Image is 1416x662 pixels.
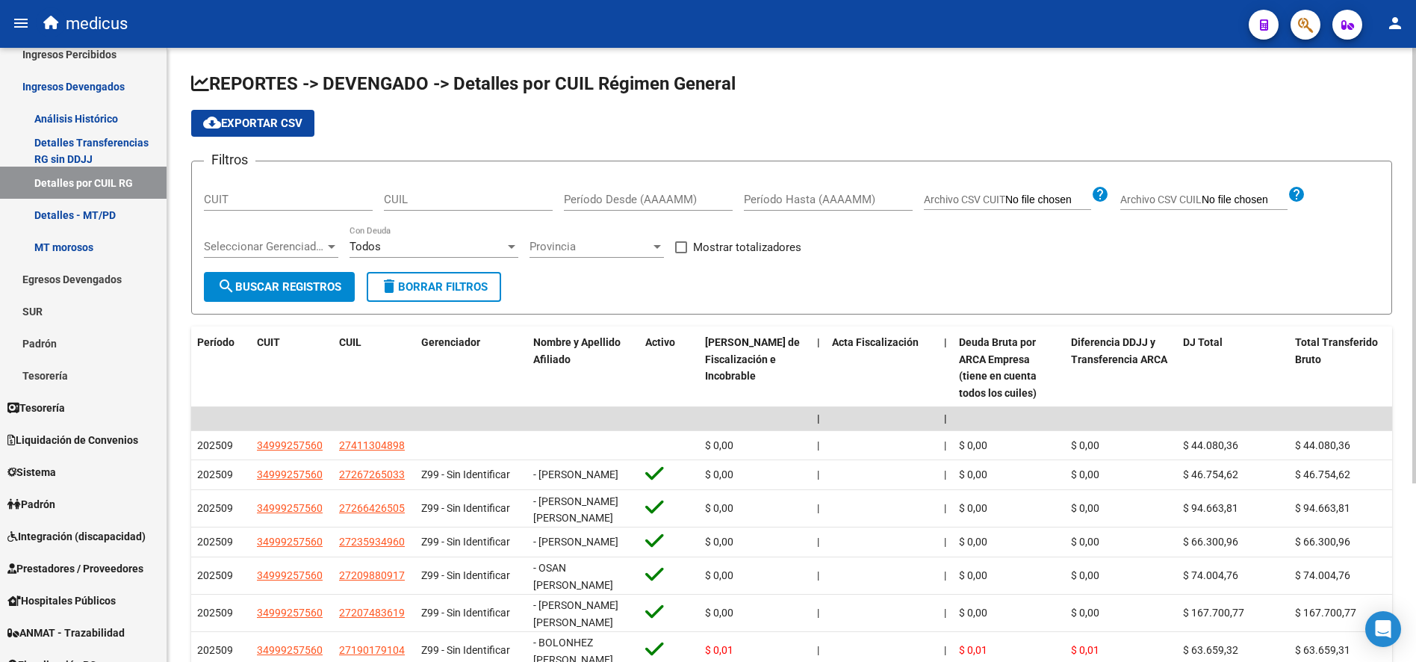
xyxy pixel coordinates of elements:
span: $ 0,00 [959,468,987,480]
span: $ 94.663,81 [1183,502,1238,514]
span: Nombre y Apellido Afiliado [533,336,621,365]
span: | [944,607,946,619]
span: | [944,502,946,514]
span: | [944,644,946,656]
span: $ 74.004,76 [1295,569,1350,581]
span: $ 0,00 [959,502,987,514]
input: Archivo CSV CUIL [1202,194,1288,207]
span: Z99 - Sin Identificar [421,536,510,548]
input: Archivo CSV CUIT [1005,194,1091,207]
span: Gerenciador [421,336,480,348]
span: $ 0,00 [1071,607,1099,619]
span: $ 0,00 [959,439,987,451]
span: Acta Fiscalización [832,336,919,348]
span: Activo [645,336,675,348]
span: 34999257560 [257,536,323,548]
span: $ 46.754,62 [1183,468,1238,480]
button: Borrar Filtros [367,272,501,302]
span: | [817,439,819,451]
datatable-header-cell: Deuda Bruta Neto de Fiscalización e Incobrable [699,327,811,409]
span: $ 0,00 [1071,468,1099,480]
span: 34999257560 [257,439,323,451]
span: Diferencia DDJJ y Transferencia ARCA [1071,336,1167,365]
span: $ 66.300,96 [1183,536,1238,548]
span: | [944,412,947,424]
datatable-header-cell: Período [191,327,251,409]
span: 27209880917 [339,569,405,581]
span: | [817,502,819,514]
span: Liquidación de Convenios [7,432,138,448]
span: | [944,336,947,348]
span: 34999257560 [257,607,323,619]
datatable-header-cell: Diferencia DDJJ y Transferencia ARCA [1065,327,1177,409]
span: CUIT [257,336,280,348]
span: 27190179104 [339,644,405,656]
span: $ 0,00 [705,502,733,514]
span: CUIL [339,336,361,348]
span: $ 0,01 [705,644,733,656]
span: $ 94.663,81 [1295,502,1350,514]
button: Buscar Registros [204,272,355,302]
span: [PERSON_NAME] de Fiscalización e Incobrable [705,336,800,383]
span: medicus [66,7,128,40]
span: Período [197,336,235,348]
span: Integración (discapacidad) [7,528,146,545]
span: | [817,607,819,619]
span: $ 0,01 [959,644,987,656]
mat-icon: person [1386,14,1404,32]
span: Sistema [7,464,56,480]
span: 27235934960 [339,536,405,548]
span: DJ Total [1183,336,1223,348]
span: Total Transferido Bruto [1295,336,1378,365]
span: $ 0,00 [705,536,733,548]
span: $ 0,01 [1071,644,1099,656]
span: Seleccionar Gerenciador [204,240,325,253]
span: Hospitales Públicos [7,593,116,609]
div: Open Intercom Messenger [1365,611,1401,647]
span: $ 167.700,77 [1183,607,1244,619]
span: 202509 [197,644,233,656]
datatable-header-cell: CUIT [251,327,333,409]
span: Mostrar totalizadores [693,238,801,256]
span: $ 0,00 [705,607,733,619]
span: - OSAN [PERSON_NAME] [533,562,613,591]
span: - [PERSON_NAME] [PERSON_NAME] [533,495,618,525]
mat-icon: search [217,277,235,295]
span: Deuda Bruta por ARCA Empresa (tiene en cuenta todos los cuiles) [959,336,1037,399]
datatable-header-cell: CUIL [333,327,415,409]
span: | [944,569,946,581]
span: $ 63.659,31 [1295,644,1350,656]
span: Archivo CSV CUIT [924,194,1005,205]
span: | [944,536,946,548]
span: 34999257560 [257,502,323,514]
span: $ 0,00 [1071,439,1099,451]
span: $ 0,00 [1071,502,1099,514]
datatable-header-cell: DJ Total [1177,327,1289,409]
span: Todos [350,240,381,253]
span: Exportar CSV [203,117,302,130]
span: REPORTES -> DEVENGADO -> Detalles por CUIL Régimen General [191,73,736,94]
datatable-header-cell: Total Transferido Bruto [1289,327,1401,409]
span: - [PERSON_NAME] [533,468,618,480]
span: $ 0,00 [959,607,987,619]
span: | [817,569,819,581]
span: Z99 - Sin Identificar [421,607,510,619]
span: | [944,439,946,451]
span: 27267265033 [339,468,405,480]
span: | [817,536,819,548]
span: $ 0,00 [705,439,733,451]
span: Z99 - Sin Identificar [421,569,510,581]
span: $ 0,00 [705,468,733,480]
span: ANMAT - Trazabilidad [7,625,125,641]
datatable-header-cell: Acta Fiscalización [826,327,938,409]
span: $ 0,00 [959,569,987,581]
span: - [PERSON_NAME] [533,536,618,548]
span: $ 74.004,76 [1183,569,1238,581]
mat-icon: help [1288,185,1305,203]
span: | [817,468,819,480]
span: $ 0,00 [705,569,733,581]
mat-icon: cloud_download [203,114,221,132]
span: Provincia [530,240,650,253]
span: 202509 [197,536,233,548]
span: Padrón [7,496,55,513]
